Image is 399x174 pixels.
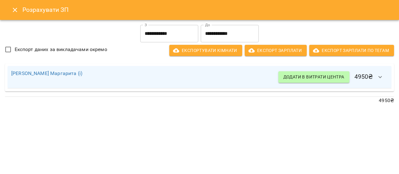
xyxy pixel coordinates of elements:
[15,46,107,53] span: Експорт даних за викладачами окремо
[5,97,394,104] p: 4950 ₴
[245,45,307,56] button: Експорт Зарплати
[169,45,242,56] button: Експортувати кімнати
[22,5,392,15] h6: Розрахувати ЗП
[314,47,389,54] span: Експорт Зарплати по тегам
[11,70,82,76] a: [PERSON_NAME] Маргарита (і)
[250,47,302,54] span: Експорт Зарплати
[7,2,22,17] button: Close
[278,70,388,85] h6: 4950 ₴
[309,45,394,56] button: Експорт Зарплати по тегам
[278,71,349,82] button: Додати в витрати центра
[283,73,344,81] span: Додати в витрати центра
[174,47,237,54] span: Експортувати кімнати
